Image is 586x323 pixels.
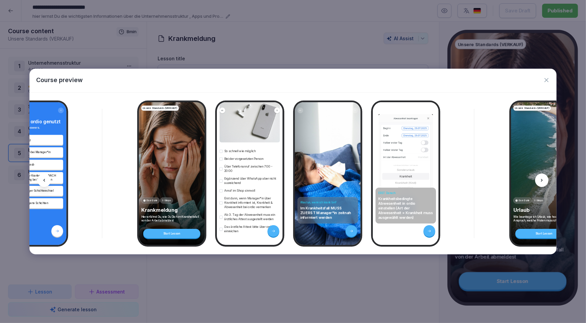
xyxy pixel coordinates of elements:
div: Start Lesson [143,229,200,238]
p: Krankheitsbedingte Abwesenheit in ordio einstellen (Art der Abwesenheit = Krankheit muss ausgewäh... [378,197,433,220]
p: Unsere Standards (VERKAUF) [143,107,177,110]
p: Krankmeldung [141,207,202,213]
p: Due Date [147,199,158,202]
p: Hier erfährst Du, wie Du Dich im Krankheitsfall von der Arbeit abmeldest [141,215,202,222]
p: Übersicht eigene Schichten [13,201,62,205]
div: Start Lesson [515,229,573,238]
p: Urlaub [513,207,575,213]
p: Ab 3. Tag der Abwesenheit muss ein ärztliches Attest ausgestellt werden [224,213,280,221]
p: Im Krankheitsfall MUSS ZUERST Manager*in zeitnah informiert werden [300,206,355,220]
h4: Wofür wird ordio genutzt [4,119,63,125]
p: Course preview [36,75,83,84]
p: 3 Steps [162,199,171,202]
p: Übersicht Urlaub [13,163,62,167]
p: Wie beantrage ich Urlaub, wie hoch ist mein Anspruch, welche Fristen muss ich einhalten? [513,215,575,222]
p: Selbstständiger Schichtwechsel [13,189,62,193]
img: qh29tlrqcd4h24n5eq0uygn4.png [220,97,280,142]
p: Urlaubsantrag [13,138,62,142]
p: Anruf im Shop sinnvoll [224,189,255,193]
p: Unsere Standards (VERKAUF) [515,107,550,110]
p: Erst dann, wenn Manager*in über Krankheit informiert ist, Krankheit & Abwesenheit bei ordio verme... [224,196,280,209]
p: So schnell wie möglich [224,149,256,153]
p: Eintragen der Krankentage NACH Krankmeldung bei Manager*in [13,174,62,182]
h4: ERST Danach: [378,191,433,195]
p: Krankmelden bei Manager*in [13,150,62,154]
p: Due Date [519,199,530,202]
p: 3 Steps [534,199,543,202]
p: Ergänzend über WhatsApp aber nicht ausreichend [224,177,280,185]
p: Über Telefonanruf zwischen 7:00 - 20:00 [224,165,280,173]
p: Bei der vorgesetzten Person [224,157,264,161]
h4: Was tun, wenn ich krank bin? [300,201,355,204]
p: Das ärztliche Attest bitte über ordio einreichen [224,225,280,234]
p: Select the right answers. [4,125,63,130]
